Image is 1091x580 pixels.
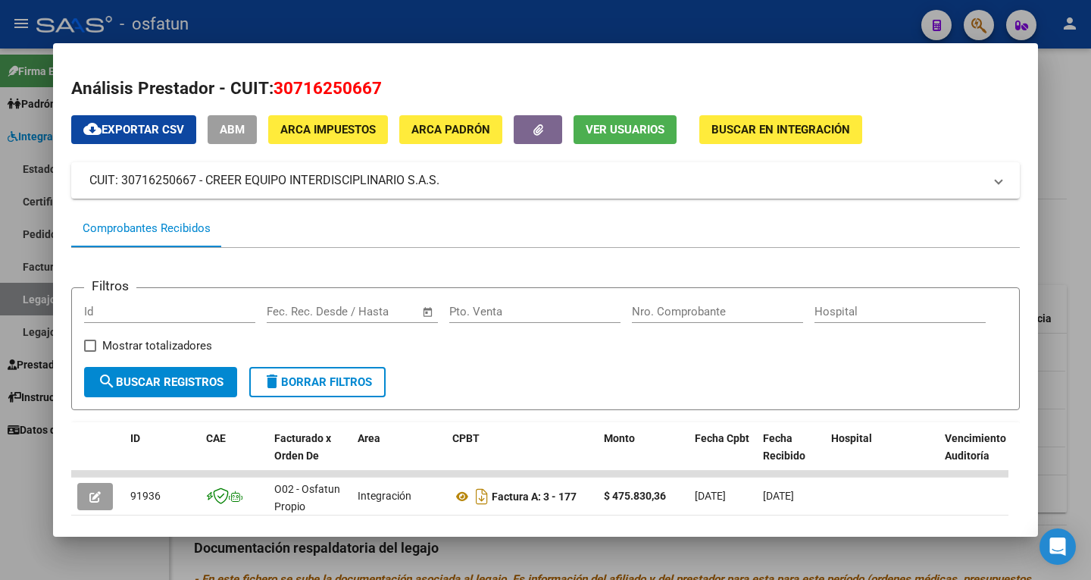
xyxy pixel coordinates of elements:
[420,303,437,321] button: Open calendar
[711,124,850,137] span: Buscar en Integración
[220,124,245,137] span: ABM
[89,171,983,190] mat-panel-title: CUIT: 30716250667 - CREER EQUIPO INTERDISCIPLINARIO S.A.S.
[200,422,268,489] datatable-header-cell: CAE
[83,123,184,136] span: Exportar CSV
[1039,528,1076,565] div: Open Intercom Messenger
[263,372,281,390] mat-icon: delete
[249,367,386,397] button: Borrar Filtros
[825,422,939,489] datatable-header-cell: Hospital
[352,422,446,489] datatable-header-cell: Area
[98,372,116,390] mat-icon: search
[699,115,862,143] button: Buscar en Integración
[268,115,388,143] button: ARCA Impuestos
[399,115,502,143] button: ARCA Padrón
[586,124,664,137] span: Ver Usuarios
[83,120,102,138] mat-icon: cloud_download
[492,491,577,503] strong: Factura A: 3 - 177
[831,432,872,444] span: Hospital
[598,422,689,489] datatable-header-cell: Monto
[330,305,403,318] input: End date
[84,367,237,397] button: Buscar Registros
[472,484,492,509] i: Descargar documento
[71,115,196,143] button: Exportar CSV
[84,276,136,296] h3: Filtros
[939,422,1007,489] datatable-header-cell: Vencimiento Auditoría
[763,432,805,462] span: Fecha Recibido
[604,432,635,444] span: Monto
[206,432,226,444] span: CAE
[267,305,316,318] input: Start date
[452,432,480,444] span: CPBT
[574,115,677,143] button: Ver Usuarios
[695,432,749,444] span: Fecha Cpbt
[358,432,380,444] span: Area
[83,220,211,237] div: Comprobantes Recibidos
[208,115,257,143] button: ABM
[124,422,200,489] datatable-header-cell: ID
[695,490,726,502] span: [DATE]
[71,76,1020,102] h2: Análisis Prestador - CUIT:
[274,78,382,98] span: 30716250667
[130,490,161,502] span: 91936
[446,422,598,489] datatable-header-cell: CPBT
[411,124,490,137] span: ARCA Padrón
[689,422,757,489] datatable-header-cell: Fecha Cpbt
[71,162,1020,199] mat-expansion-panel-header: CUIT: 30716250667 - CREER EQUIPO INTERDISCIPLINARIO S.A.S.
[280,124,376,137] span: ARCA Impuestos
[130,432,140,444] span: ID
[268,422,352,489] datatable-header-cell: Facturado x Orden De
[274,483,340,513] span: O02 - Osfatun Propio
[98,375,224,389] span: Buscar Registros
[358,490,411,502] span: Integración
[757,422,825,489] datatable-header-cell: Fecha Recibido
[604,490,666,502] strong: $ 475.830,36
[102,337,212,355] span: Mostrar totalizadores
[763,490,794,502] span: [DATE]
[263,375,372,389] span: Borrar Filtros
[274,432,331,462] span: Facturado x Orden De
[945,432,1006,462] span: Vencimiento Auditoría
